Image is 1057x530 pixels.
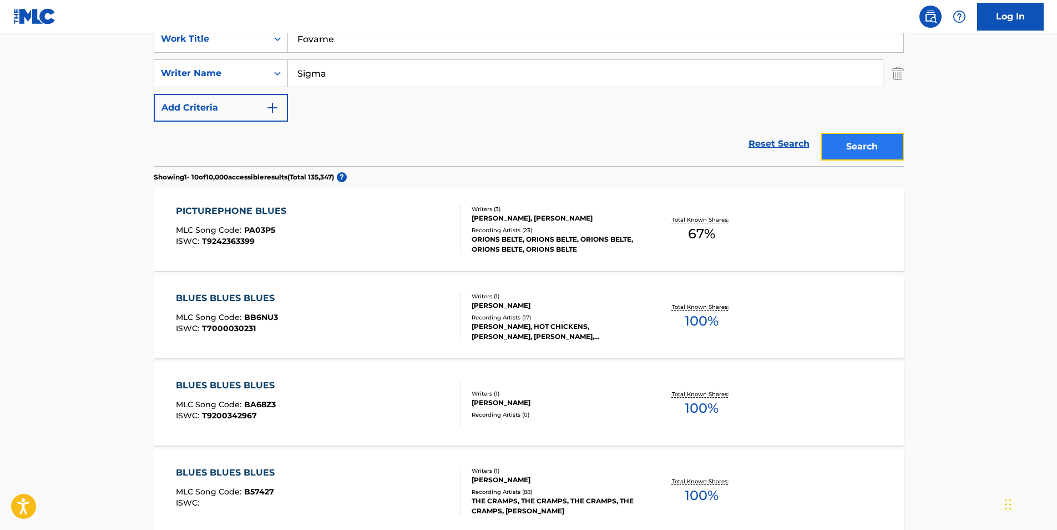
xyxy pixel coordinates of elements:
div: ORIONS BELTE, ORIONS BELTE, ORIONS BELTE, ORIONS BELTE, ORIONS BELTE [472,234,639,254]
p: Showing 1 - 10 of 10,000 accessible results (Total 135,347 ) [154,172,334,182]
button: Search [821,133,904,161]
span: B57427 [244,487,274,497]
p: Total Known Shares: [672,216,731,224]
span: 100 % [685,311,719,331]
iframe: Chat Widget [1002,477,1057,530]
span: 67 % [688,224,715,244]
p: Total Known Shares: [672,390,731,398]
img: help [953,10,966,23]
div: Help [948,6,970,28]
img: 9d2ae6d4665cec9f34b9.svg [266,101,279,114]
span: ISWC : [176,236,202,246]
span: ? [337,172,347,182]
a: PICTUREPHONE BLUESMLC Song Code:PA03P5ISWC:T9242363399Writers (3)[PERSON_NAME], [PERSON_NAME]Reco... [154,188,904,271]
form: Search Form [154,25,904,166]
div: Writer Name [161,67,261,80]
div: PICTUREPHONE BLUES [176,204,292,218]
div: [PERSON_NAME] [472,301,639,311]
button: Add Criteria [154,94,288,122]
div: BLUES BLUES BLUES [176,292,280,305]
div: BLUES BLUES BLUES [176,466,280,479]
div: [PERSON_NAME] [472,475,639,485]
a: BLUES BLUES BLUESMLC Song Code:BA68Z3ISWC:T9200342967Writers (1)[PERSON_NAME]Recording Artists (0... [154,362,904,446]
a: Public Search [919,6,942,28]
img: search [924,10,937,23]
div: [PERSON_NAME], HOT CHICKENS, [PERSON_NAME], [PERSON_NAME], [PERSON_NAME] [472,322,639,342]
span: BB6NU3 [244,312,278,322]
div: Writers ( 1 ) [472,389,639,398]
div: THE CRAMPS, THE CRAMPS, THE CRAMPS, THE CRAMPS, [PERSON_NAME] [472,496,639,516]
div: BLUES BLUES BLUES [176,379,280,392]
span: PA03P5 [244,225,275,235]
span: MLC Song Code : [176,399,244,409]
div: Writers ( 3 ) [472,205,639,213]
span: T9200342967 [202,411,257,421]
span: ISWC : [176,323,202,333]
div: Recording Artists ( 88 ) [472,488,639,496]
div: Writers ( 1 ) [472,467,639,475]
div: Recording Artists ( 0 ) [472,411,639,419]
div: Recording Artists ( 23 ) [472,226,639,234]
img: Delete Criterion [892,59,904,87]
div: Writers ( 1 ) [472,292,639,301]
span: 100 % [685,486,719,506]
span: T7000030231 [202,323,256,333]
img: MLC Logo [13,8,56,24]
span: ISWC : [176,498,202,508]
a: Log In [977,3,1044,31]
p: Total Known Shares: [672,477,731,486]
span: MLC Song Code : [176,312,244,322]
span: T9242363399 [202,236,255,246]
div: [PERSON_NAME], [PERSON_NAME] [472,213,639,223]
div: Work Title [161,32,261,46]
span: MLC Song Code : [176,487,244,497]
p: Total Known Shares: [672,303,731,311]
span: 100 % [685,398,719,418]
a: Reset Search [743,132,815,156]
div: Recording Artists ( 17 ) [472,313,639,322]
span: MLC Song Code : [176,225,244,235]
div: Drag [1005,488,1012,521]
span: BA68Z3 [244,399,276,409]
span: ISWC : [176,411,202,421]
div: [PERSON_NAME] [472,398,639,408]
a: BLUES BLUES BLUESMLC Song Code:BB6NU3ISWC:T7000030231Writers (1)[PERSON_NAME]Recording Artists (1... [154,275,904,358]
